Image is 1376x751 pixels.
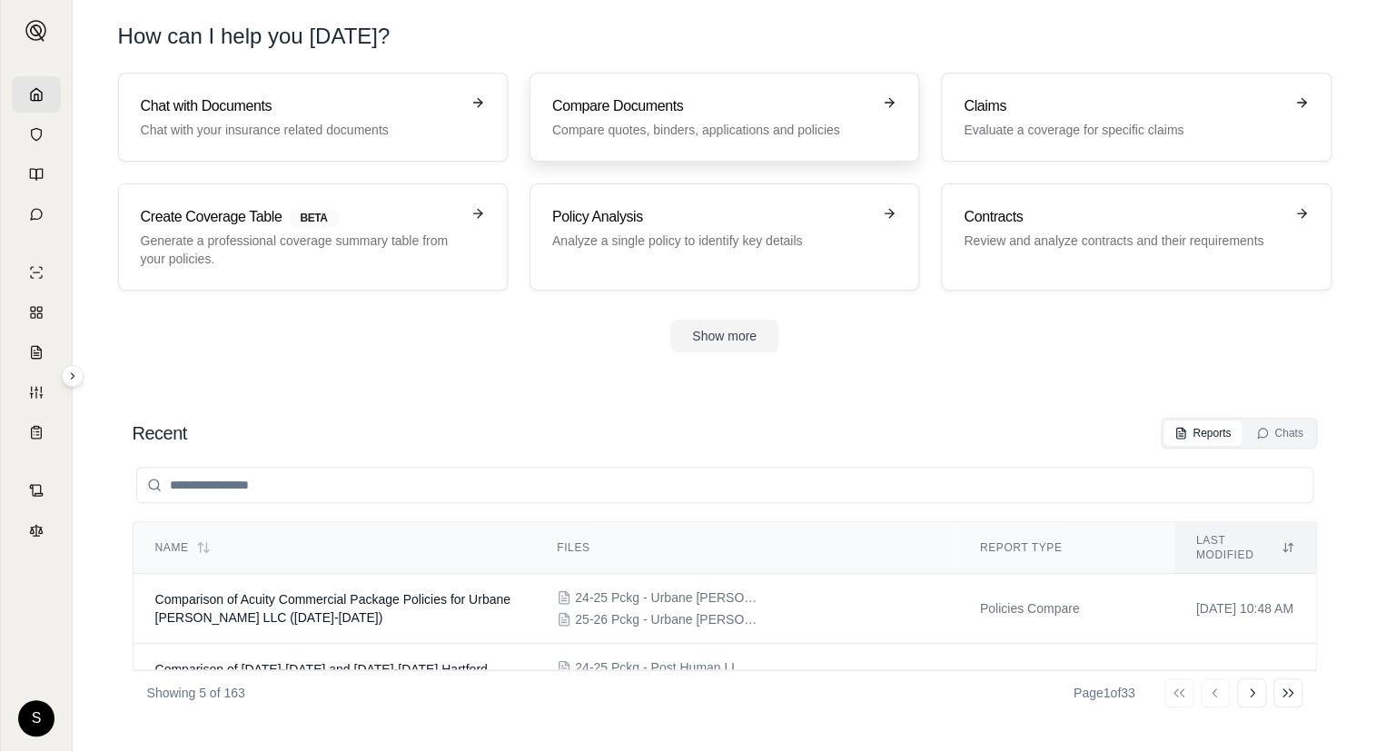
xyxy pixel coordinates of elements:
[552,121,871,139] p: Compare quotes, binders, applications and policies
[1174,644,1316,714] td: [DATE] 09:16 AM
[118,183,508,291] a: Create Coverage TableBETAGenerate a professional coverage summary table from your policies.
[575,610,757,628] span: 25-26 Pckg - Urbane Farnum, LLC.pdf
[964,121,1282,139] p: Evaluate a coverage for specific claims
[155,540,514,555] div: Name
[941,183,1331,291] a: ContractsReview and analyze contracts and their requirements
[964,95,1282,117] h3: Claims
[552,232,871,250] p: Analyze a single policy to identify key details
[25,20,47,42] img: Expand sidebar
[12,76,61,113] a: Home
[12,512,61,548] a: Legal Search Engine
[535,522,958,574] th: Files
[118,22,1331,51] h1: How can I help you [DATE]?
[670,320,778,352] button: Show more
[12,294,61,331] a: Policy Comparisons
[964,206,1282,228] h3: Contracts
[12,116,61,153] a: Documents Vault
[12,414,61,450] a: Coverage Table
[964,232,1282,250] p: Review and analyze contracts and their requirements
[552,95,871,117] h3: Compare Documents
[941,73,1331,162] a: ClaimsEvaluate a coverage for specific claims
[1256,426,1302,440] div: Chats
[1196,533,1294,562] div: Last modified
[147,684,245,702] p: Showing 5 of 163
[118,73,508,162] a: Chat with DocumentsChat with your insurance related documents
[141,206,460,228] h3: Create Coverage Table
[530,73,919,162] a: Compare DocumentsCompare quotes, binders, applications and policies
[18,13,54,49] button: Expand sidebar
[62,365,84,387] button: Expand sidebar
[958,644,1174,714] td: Policies Compare
[12,374,61,410] a: Custom Report
[12,196,61,232] a: Chat
[12,156,61,193] a: Prompt Library
[141,121,460,139] p: Chat with your insurance related documents
[958,522,1174,574] th: Report Type
[12,334,61,371] a: Claim Coverage
[141,95,460,117] h3: Chat with Documents
[12,254,61,291] a: Single Policy
[530,183,919,291] a: Policy AnalysisAnalyze a single policy to identify key details
[1174,574,1316,644] td: [DATE] 10:48 AM
[1245,420,1313,446] button: Chats
[575,588,757,607] span: 24-25 Pckg - Urbane Farnum, LLC.pdf
[1074,684,1135,702] div: Page 1 of 33
[155,662,488,695] span: Comparison of 2024-2025 and 2025-2026 Hartford Business Owner's Policies for Post Human LLC
[552,206,871,228] h3: Policy Analysis
[575,658,757,677] span: 24-25 Pckg - Post Human LLC.pdf
[18,700,54,736] div: S
[141,232,460,268] p: Generate a professional coverage summary table from your policies.
[133,420,187,446] h2: Recent
[289,208,338,228] span: BETA
[1163,420,1242,446] button: Reports
[12,472,61,509] a: Contract Analysis
[958,574,1174,644] td: Policies Compare
[155,592,510,625] span: Comparison of Acuity Commercial Package Policies for Urbane Farnum LLC (2024-2026)
[1174,426,1231,440] div: Reports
